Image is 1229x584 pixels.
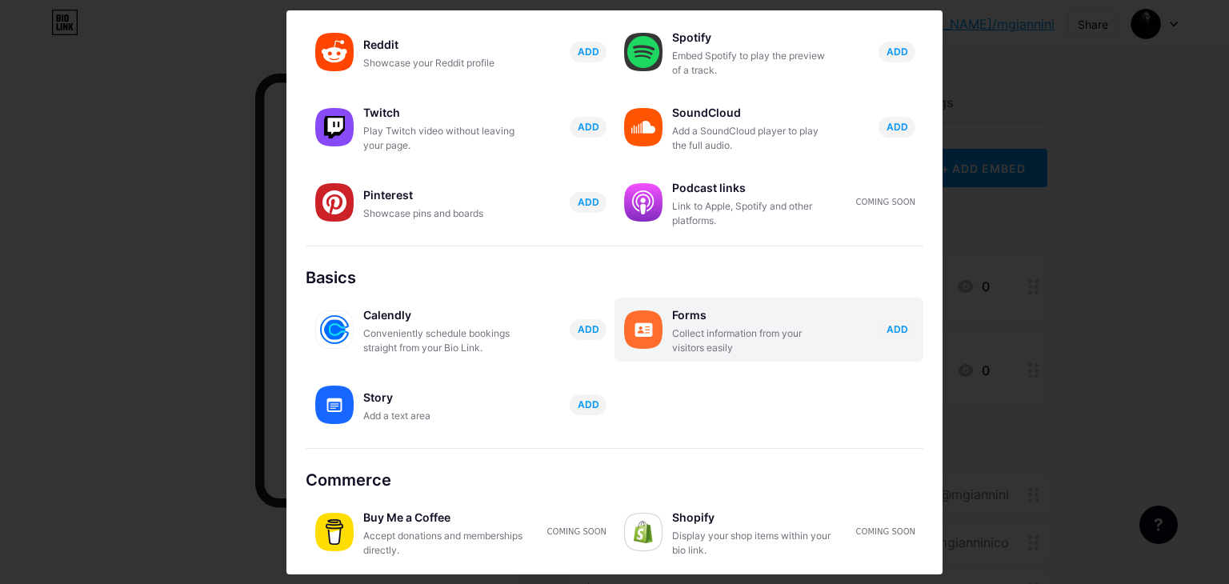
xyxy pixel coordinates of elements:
button: ADD [570,394,606,415]
div: Showcase your Reddit profile [363,56,523,70]
span: ADD [578,322,599,336]
div: Forms [672,304,832,326]
div: Link to Apple, Spotify and other platforms. [672,199,832,228]
div: Coming soon [856,526,915,538]
button: ADD [570,319,606,340]
div: SoundCloud [672,102,832,124]
img: twitch [315,108,354,146]
div: Collect information from your visitors easily [672,326,832,355]
img: podcastlinks [624,183,663,222]
button: ADD [879,319,915,340]
img: buymeacoffee [315,513,354,551]
div: Coming soon [856,196,915,208]
button: ADD [570,192,606,213]
div: Calendly [363,304,523,326]
div: Commerce [306,468,923,492]
img: reddit [315,33,354,71]
span: ADD [887,45,908,58]
div: Embed Spotify to play the preview of a track. [672,49,832,78]
span: ADD [578,398,599,411]
button: ADD [570,117,606,138]
img: forms [624,310,663,349]
div: Display your shop items within your bio link. [672,529,832,558]
span: ADD [578,45,599,58]
img: spotify [624,33,663,71]
div: Play Twitch video without leaving your page. [363,124,523,153]
button: ADD [570,42,606,62]
img: soundcloud [624,108,663,146]
button: ADD [879,117,915,138]
div: Add a SoundCloud player to play the full audio. [672,124,832,153]
div: Spotify [672,26,832,49]
span: ADD [578,120,599,134]
span: ADD [887,322,908,336]
div: Story [363,386,523,409]
img: story [315,386,354,424]
div: Pinterest [363,184,523,206]
div: Showcase pins and boards [363,206,523,221]
span: ADD [887,120,908,134]
img: calendly [315,310,354,349]
button: ADD [879,42,915,62]
span: ADD [578,195,599,209]
div: Shopify [672,506,832,529]
div: Podcast links [672,177,832,199]
div: Accept donations and memberships directly. [363,529,523,558]
div: Coming soon [547,526,606,538]
div: Conveniently schedule bookings straight from your Bio Link. [363,326,523,355]
div: Add a text area [363,409,523,423]
div: Reddit [363,34,523,56]
div: Buy Me a Coffee [363,506,523,529]
img: pinterest [315,183,354,222]
img: shopify [624,513,663,551]
div: Twitch [363,102,523,124]
div: Basics [306,266,923,290]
